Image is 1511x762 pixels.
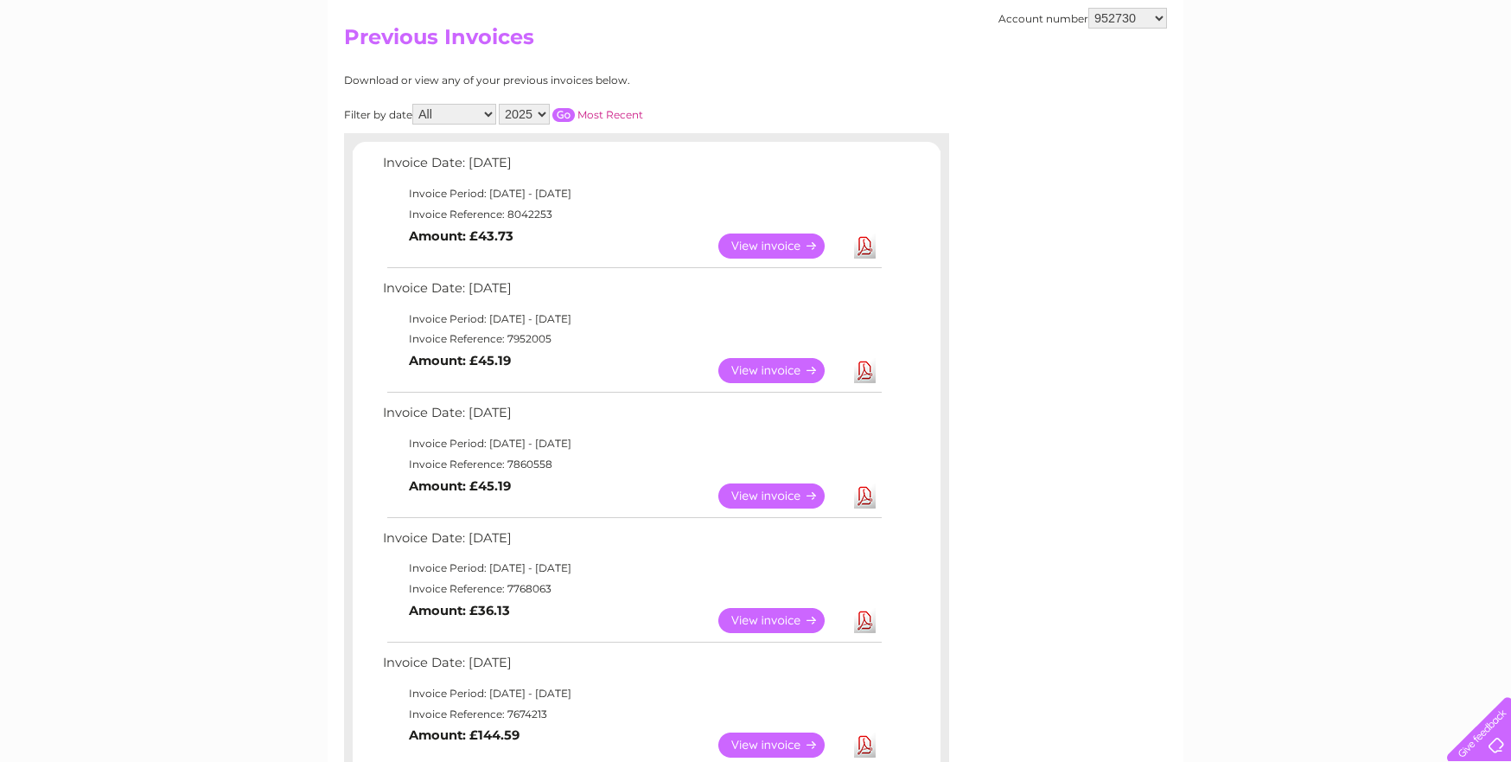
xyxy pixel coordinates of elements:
[854,234,876,259] a: Download
[718,358,845,383] a: View
[409,478,511,494] b: Amount: £45.19
[344,104,798,125] div: Filter by date
[379,329,884,349] td: Invoice Reference: 7952005
[718,483,845,509] a: View
[409,353,511,368] b: Amount: £45.19
[854,358,876,383] a: Download
[1185,9,1304,30] a: 0333 014 3131
[409,228,513,244] b: Amount: £43.73
[379,204,884,225] td: Invoice Reference: 8042253
[379,579,884,599] td: Invoice Reference: 7768063
[854,608,876,633] a: Download
[53,45,141,98] img: logo.png
[348,10,1165,84] div: Clear Business is a trading name of Verastar Limited (registered in [GEOGRAPHIC_DATA] No. 3667643...
[577,108,643,121] a: Most Recent
[409,603,510,618] b: Amount: £36.13
[854,483,876,509] a: Download
[379,651,884,683] td: Invoice Date: [DATE]
[1396,74,1438,86] a: Contact
[379,151,884,183] td: Invoice Date: [DATE]
[379,454,884,475] td: Invoice Reference: 7860558
[379,277,884,309] td: Invoice Date: [DATE]
[854,733,876,758] a: Download
[379,683,884,704] td: Invoice Period: [DATE] - [DATE]
[718,608,845,633] a: View
[379,704,884,725] td: Invoice Reference: 7674213
[718,733,845,758] a: View
[379,309,884,330] td: Invoice Period: [DATE] - [DATE]
[998,8,1167,29] div: Account number
[379,433,884,454] td: Invoice Period: [DATE] - [DATE]
[379,558,884,579] td: Invoice Period: [DATE] - [DATE]
[344,74,798,86] div: Download or view any of your previous invoices below.
[1454,74,1495,86] a: Log out
[1361,74,1386,86] a: Blog
[344,25,1167,58] h2: Previous Invoices
[379,401,884,433] td: Invoice Date: [DATE]
[1207,74,1240,86] a: Water
[379,183,884,204] td: Invoice Period: [DATE] - [DATE]
[1298,74,1350,86] a: Telecoms
[718,234,845,259] a: View
[409,727,520,743] b: Amount: £144.59
[379,527,884,559] td: Invoice Date: [DATE]
[1250,74,1288,86] a: Energy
